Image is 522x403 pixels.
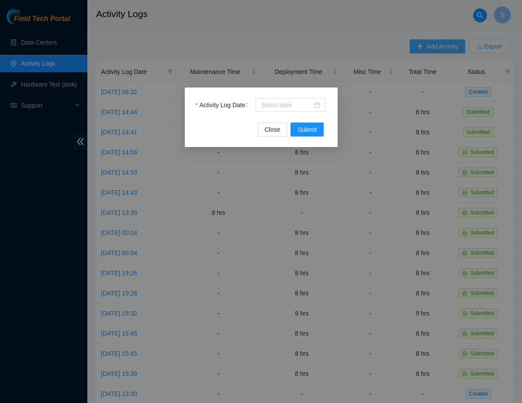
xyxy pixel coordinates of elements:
[264,125,280,134] span: Close
[290,123,324,137] button: Submit
[195,98,251,112] label: Activity Log Date
[257,123,287,137] button: Close
[297,125,317,134] span: Submit
[261,100,312,110] input: Activity Log Date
